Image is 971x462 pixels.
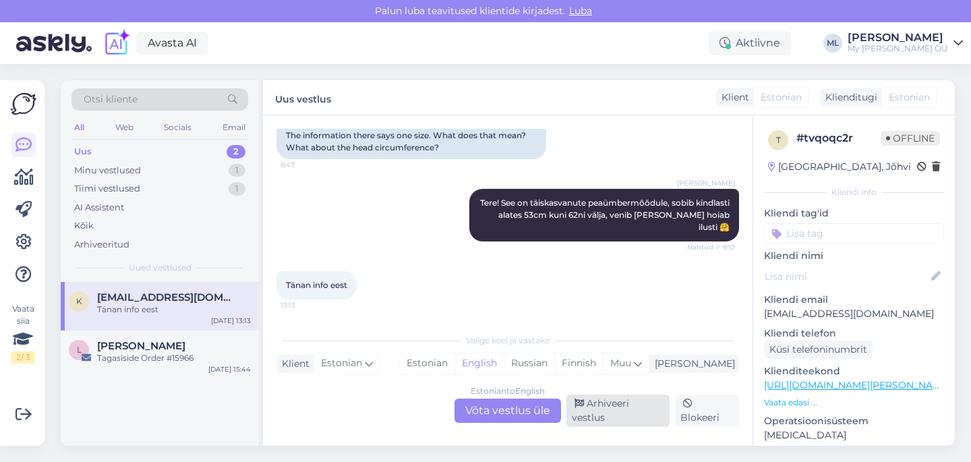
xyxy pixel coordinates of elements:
[764,397,944,409] p: Vaata edasi ...
[765,269,929,284] input: Lisa nimi
[281,300,331,310] span: 13:13
[768,160,911,174] div: [GEOGRAPHIC_DATA], Jõhvi
[220,119,248,136] div: Email
[764,186,944,198] div: Kliendi info
[709,31,791,55] div: Aktiivne
[229,182,245,196] div: 1
[276,357,310,371] div: Klient
[97,340,185,352] span: Loore Emilie Raav
[848,43,948,54] div: My [PERSON_NAME] OÜ
[764,326,944,341] p: Kliendi telefon
[74,145,92,158] div: Uus
[454,353,504,374] div: English
[84,92,138,107] span: Otsi kliente
[684,242,735,252] span: Nähtud ✓ 9:12
[764,414,944,428] p: Operatsioonisüsteem
[102,29,131,57] img: explore-ai
[764,223,944,243] input: Lisa tag
[675,395,739,427] div: Blokeeri
[76,296,82,306] span: k
[77,345,82,355] span: L
[649,357,735,371] div: [PERSON_NAME]
[761,90,802,105] span: Estonian
[764,428,944,442] p: [MEDICAL_DATA]
[764,341,873,359] div: Küsi telefoninumbrit
[764,364,944,378] p: Klienditeekond
[227,145,245,158] div: 2
[764,307,944,321] p: [EMAIL_ADDRESS][DOMAIN_NAME]
[565,5,596,17] span: Luba
[764,379,950,391] a: [URL][DOMAIN_NAME][PERSON_NAME]
[161,119,194,136] div: Socials
[400,353,454,374] div: Estonian
[281,160,331,170] span: 8:47
[820,90,877,105] div: Klienditugi
[889,90,930,105] span: Estonian
[286,280,347,290] span: Tänan info eest
[566,395,670,427] div: Arhiveeri vestlus
[764,293,944,307] p: Kliendi email
[554,353,603,374] div: Finnish
[480,198,732,232] span: Tere! See on täiskasvanute peaümbermõõdule, sobib kindlasti alates 53cm kuni 62ni välja, venib [P...
[276,124,546,159] div: The information there says one size. What does that mean? What about the head circumference?
[504,353,554,374] div: Russian
[97,352,251,364] div: Tagasiside Order #15966
[208,364,251,374] div: [DATE] 15:44
[823,34,842,53] div: ML
[454,399,561,423] div: Võta vestlus üle
[74,238,129,252] div: Arhiveeritud
[848,32,963,54] a: [PERSON_NAME]My [PERSON_NAME] OÜ
[848,32,948,43] div: [PERSON_NAME]
[211,316,251,326] div: [DATE] 13:13
[74,182,140,196] div: Tiimi vestlused
[677,178,735,188] span: [PERSON_NAME]
[97,291,237,304] span: kaisakopper@gmail.com
[881,131,940,146] span: Offline
[136,32,208,55] a: Avasta AI
[11,91,36,117] img: Askly Logo
[74,164,141,177] div: Minu vestlused
[129,262,192,274] span: Uued vestlused
[11,303,35,364] div: Vaata siia
[276,335,739,347] div: Valige keel ja vastake
[113,119,136,136] div: Web
[471,385,545,397] div: Estonian to English
[796,130,881,146] div: # tvqoqc2r
[11,351,35,364] div: 2 / 3
[764,206,944,221] p: Kliendi tag'id
[74,201,124,214] div: AI Assistent
[776,135,781,145] span: t
[74,219,94,233] div: Kõik
[229,164,245,177] div: 1
[610,357,631,369] span: Muu
[275,88,331,107] label: Uus vestlus
[716,90,749,105] div: Klient
[764,249,944,263] p: Kliendi nimi
[97,304,251,316] div: Tänan info eest
[321,356,362,371] span: Estonian
[71,119,87,136] div: All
